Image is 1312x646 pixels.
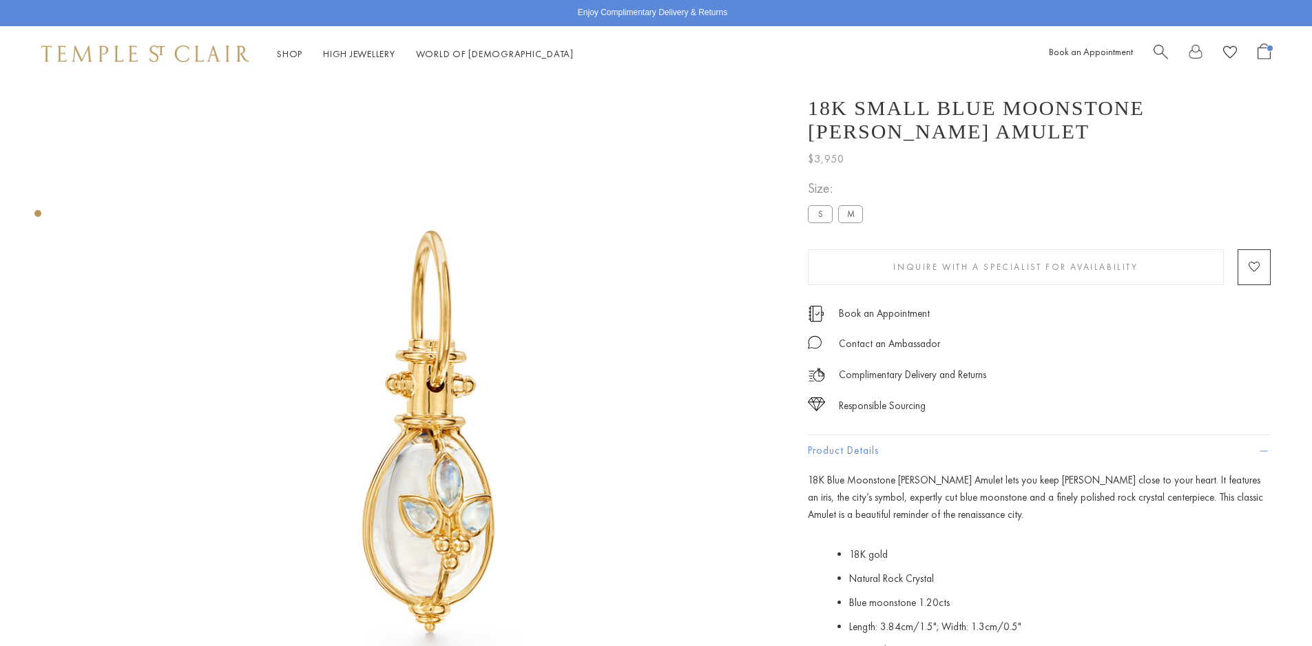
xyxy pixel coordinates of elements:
li: 18K gold [849,543,1271,567]
h1: 18K Small Blue Moonstone [PERSON_NAME] Amulet [808,96,1271,143]
img: icon_appointment.svg [808,306,824,322]
a: World of [DEMOGRAPHIC_DATA]World of [DEMOGRAPHIC_DATA] [416,48,574,60]
a: Open Shopping Bag [1258,43,1271,65]
span: Size: [808,177,868,200]
a: High JewelleryHigh Jewellery [323,48,395,60]
img: MessageIcon-01_2.svg [808,335,822,349]
p: Complimentary Delivery and Returns [839,366,986,384]
span: 18K Blue Moonstone [PERSON_NAME] Amulet lets you keep [PERSON_NAME] close to your heart. It featu... [808,473,1263,521]
a: View Wishlist [1223,43,1237,65]
p: Enjoy Complimentary Delivery & Returns [578,6,727,20]
label: S [808,205,833,222]
iframe: Gorgias live chat messenger [1243,581,1298,632]
a: Book an Appointment [839,306,930,321]
a: Book an Appointment [1049,45,1133,58]
li: Blue moonstone 1.20cts [849,591,1271,615]
a: Search [1154,43,1168,65]
nav: Main navigation [277,45,574,63]
img: Temple St. Clair [41,45,249,62]
div: Contact an Ambassador [839,335,940,353]
span: $3,950 [808,150,844,168]
label: M [838,205,863,222]
img: icon_delivery.svg [808,366,825,384]
li: Length: 3.84cm/1.5"; Width: 1.3cm/0.5" [849,615,1271,639]
img: icon_sourcing.svg [808,397,825,411]
button: Inquire With A Specialist for Availability [808,249,1224,285]
button: Product Details [808,435,1271,466]
span: Inquire With A Specialist for Availability [893,261,1138,273]
a: ShopShop [277,48,302,60]
div: Responsible Sourcing [839,397,926,415]
li: Natural Rock Crystal [849,567,1271,591]
div: Product gallery navigation [34,207,41,228]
